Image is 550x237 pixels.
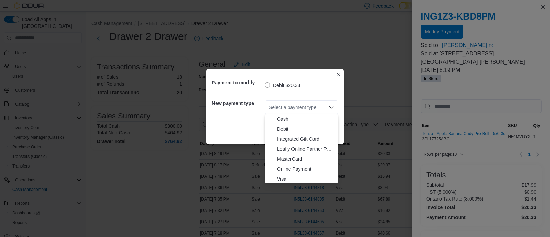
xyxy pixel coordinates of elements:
[277,175,334,182] span: Visa
[277,146,334,152] span: Leafly Online Partner Payment
[277,165,334,172] span: Online Payment
[265,114,338,184] div: Choose from the following options
[265,134,338,144] button: Integrated Gift Card
[265,174,338,184] button: Visa
[277,116,334,122] span: Cash
[212,76,263,89] h5: Payment to modify
[265,164,338,174] button: Online Payment
[277,126,334,132] span: Debit
[265,144,338,154] button: Leafly Online Partner Payment
[277,155,334,162] span: MasterCard
[265,114,338,124] button: Cash
[265,81,300,89] label: Debit $20.33
[265,154,338,164] button: MasterCard
[329,105,334,110] button: Close list of options
[277,136,334,142] span: Integrated Gift Card
[212,96,263,110] h5: New payment type
[334,70,342,78] button: Closes this modal window
[265,124,338,134] button: Debit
